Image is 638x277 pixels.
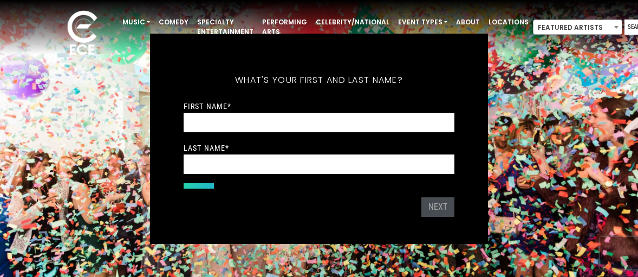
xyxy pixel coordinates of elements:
[394,13,452,31] a: Event Types
[533,20,622,35] span: Featured Artists
[118,13,154,31] a: Music
[452,13,484,31] a: About
[55,8,109,60] img: ece_new_logo_whitev2-1.png
[184,143,229,153] label: Last Name
[311,13,394,31] a: Celebrity/National
[484,13,533,31] a: Locations
[184,101,231,111] label: First Name
[193,13,258,41] a: Specialty Entertainment
[154,13,193,31] a: Comedy
[184,61,454,100] h5: What's your first and last name?
[533,20,622,35] span: Featured Artists
[258,13,311,41] a: Performing Arts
